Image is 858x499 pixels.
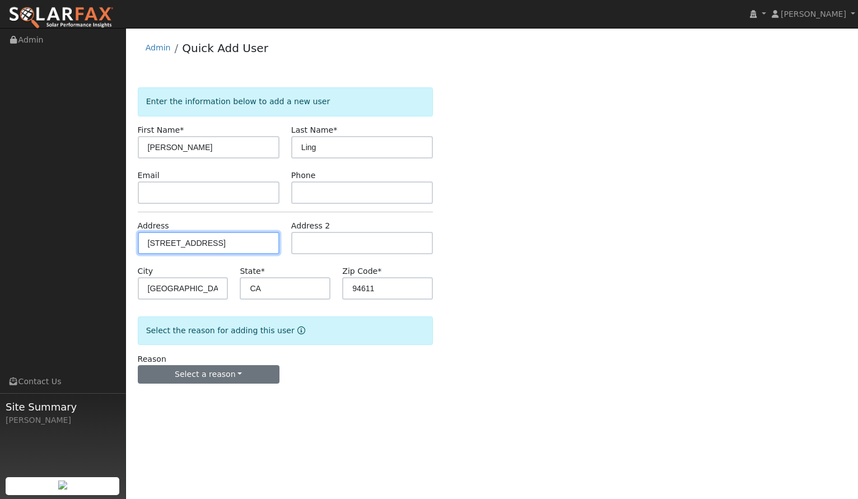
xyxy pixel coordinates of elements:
label: First Name [138,124,184,136]
label: City [138,265,153,277]
label: Zip Code [342,265,381,277]
div: Enter the information below to add a new user [138,87,433,116]
img: retrieve [58,481,67,489]
label: Reason [138,353,166,365]
img: SolarFax [8,6,114,30]
span: Required [261,267,265,276]
label: Address 2 [291,220,330,232]
div: Select the reason for adding this user [138,316,433,345]
label: State [240,265,264,277]
label: Phone [291,170,316,181]
label: Email [138,170,160,181]
label: Address [138,220,169,232]
span: [PERSON_NAME] [781,10,846,18]
a: Quick Add User [182,41,268,55]
span: Required [377,267,381,276]
label: Last Name [291,124,337,136]
div: [PERSON_NAME] [6,414,120,426]
button: Select a reason [138,365,279,384]
a: Reason for new user [295,326,305,335]
span: Site Summary [6,399,120,414]
a: Admin [146,43,171,52]
span: Required [180,125,184,134]
span: Required [333,125,337,134]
